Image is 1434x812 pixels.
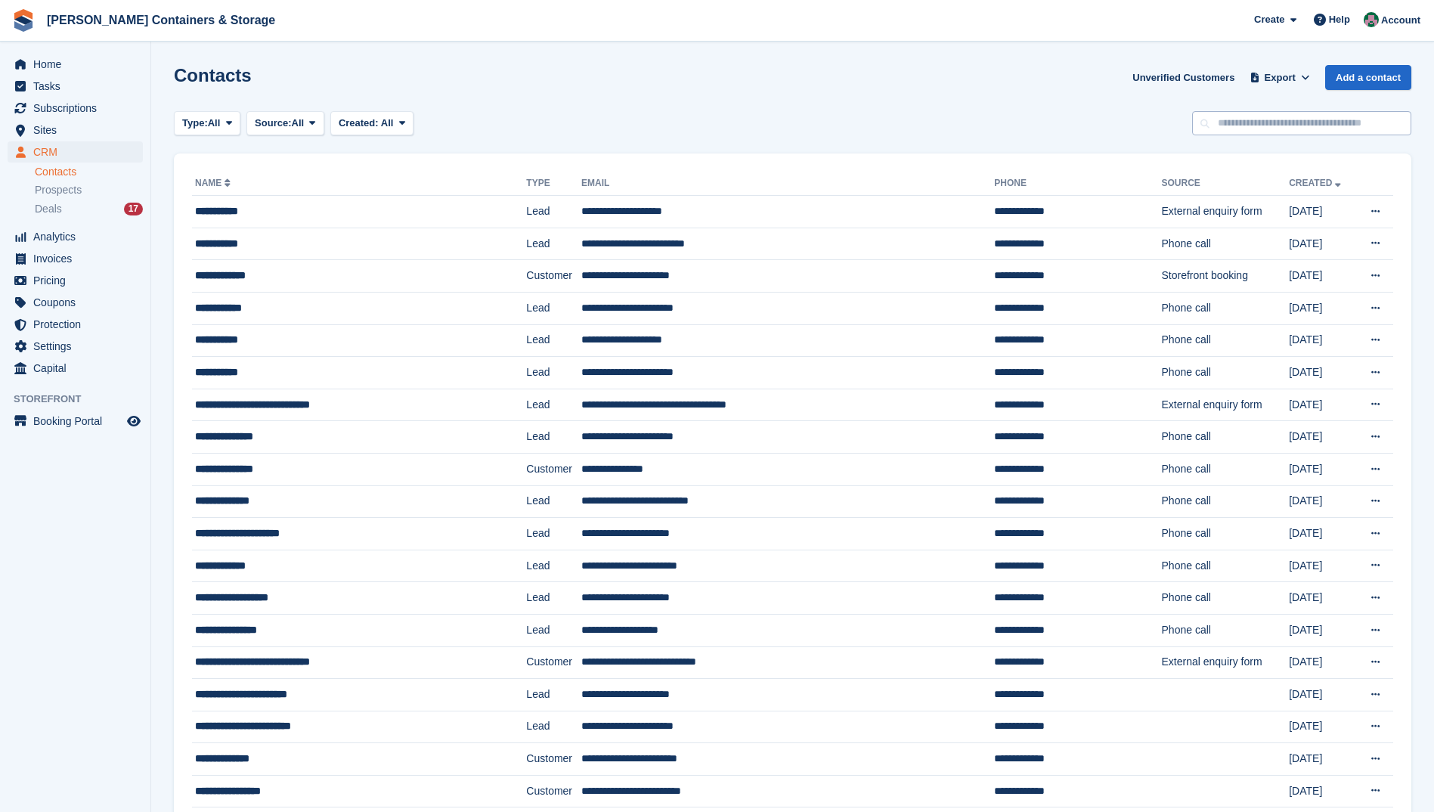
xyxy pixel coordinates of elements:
[8,226,143,247] a: menu
[1289,743,1355,776] td: [DATE]
[33,358,124,379] span: Capital
[33,248,124,269] span: Invoices
[1162,172,1290,196] th: Source
[526,582,581,615] td: Lead
[8,358,143,379] a: menu
[35,202,62,216] span: Deals
[174,111,240,136] button: Type: All
[33,226,124,247] span: Analytics
[8,314,143,335] a: menu
[1162,646,1290,679] td: External enquiry form
[1162,324,1290,357] td: Phone call
[1162,196,1290,228] td: External enquiry form
[526,614,581,646] td: Lead
[526,550,581,582] td: Lead
[8,98,143,119] a: menu
[1162,582,1290,615] td: Phone call
[1289,228,1355,260] td: [DATE]
[1289,357,1355,389] td: [DATE]
[1289,292,1355,324] td: [DATE]
[125,412,143,430] a: Preview store
[8,411,143,432] a: menu
[1162,292,1290,324] td: Phone call
[994,172,1161,196] th: Phone
[1289,421,1355,454] td: [DATE]
[526,324,581,357] td: Lead
[526,389,581,421] td: Lead
[1289,646,1355,679] td: [DATE]
[12,9,35,32] img: stora-icon-8386f47178a22dfd0bd8f6a31ec36ba5ce8667c1dd55bd0f319d3a0aa187defe.svg
[35,183,82,197] span: Prospects
[292,116,305,131] span: All
[1325,65,1411,90] a: Add a contact
[33,292,124,313] span: Coupons
[526,711,581,743] td: Lead
[8,76,143,97] a: menu
[526,518,581,550] td: Lead
[339,117,379,129] span: Created:
[1364,12,1379,27] img: Julia Marcham
[1265,70,1296,85] span: Export
[526,453,581,485] td: Customer
[1289,775,1355,807] td: [DATE]
[124,203,143,215] div: 17
[1247,65,1313,90] button: Export
[14,392,150,407] span: Storefront
[35,165,143,179] a: Contacts
[33,270,124,291] span: Pricing
[255,116,291,131] span: Source:
[1289,711,1355,743] td: [DATE]
[1162,518,1290,550] td: Phone call
[1162,614,1290,646] td: Phone call
[1162,421,1290,454] td: Phone call
[526,357,581,389] td: Lead
[1289,260,1355,293] td: [DATE]
[33,54,124,75] span: Home
[1162,453,1290,485] td: Phone call
[41,8,281,33] a: [PERSON_NAME] Containers & Storage
[526,485,581,518] td: Lead
[33,141,124,163] span: CRM
[8,336,143,357] a: menu
[526,260,581,293] td: Customer
[33,119,124,141] span: Sites
[33,314,124,335] span: Protection
[1162,357,1290,389] td: Phone call
[1289,550,1355,582] td: [DATE]
[1162,228,1290,260] td: Phone call
[381,117,394,129] span: All
[33,336,124,357] span: Settings
[1162,550,1290,582] td: Phone call
[1126,65,1240,90] a: Unverified Customers
[35,182,143,198] a: Prospects
[526,743,581,776] td: Customer
[1162,260,1290,293] td: Storefront booking
[33,411,124,432] span: Booking Portal
[1289,453,1355,485] td: [DATE]
[8,119,143,141] a: menu
[1289,196,1355,228] td: [DATE]
[182,116,208,131] span: Type:
[526,292,581,324] td: Lead
[1289,679,1355,711] td: [DATE]
[1289,178,1344,188] a: Created
[1162,485,1290,518] td: Phone call
[35,201,143,217] a: Deals 17
[1381,13,1420,28] span: Account
[1289,324,1355,357] td: [DATE]
[246,111,324,136] button: Source: All
[1289,614,1355,646] td: [DATE]
[1254,12,1284,27] span: Create
[33,76,124,97] span: Tasks
[526,775,581,807] td: Customer
[1162,389,1290,421] td: External enquiry form
[526,679,581,711] td: Lead
[1329,12,1350,27] span: Help
[195,178,234,188] a: Name
[330,111,413,136] button: Created: All
[526,196,581,228] td: Lead
[526,228,581,260] td: Lead
[526,646,581,679] td: Customer
[1289,485,1355,518] td: [DATE]
[8,141,143,163] a: menu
